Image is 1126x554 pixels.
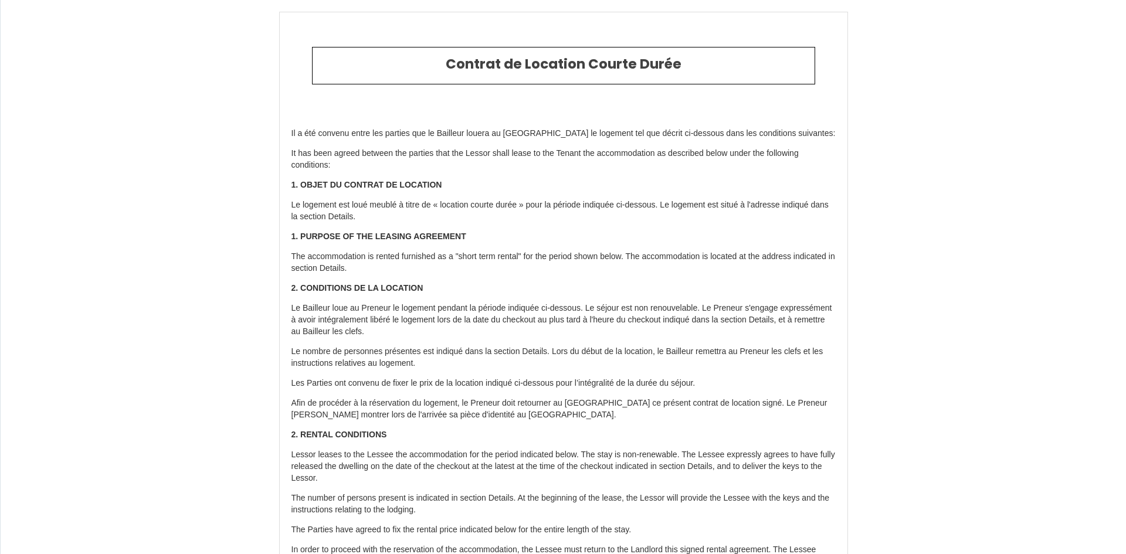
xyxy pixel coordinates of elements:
[321,56,806,73] h2: Contrat de Location Courte Durée
[291,397,836,421] p: Afin de procéder à la réservation du logement, le Preneur doit retourner au [GEOGRAPHIC_DATA] ce ...
[291,378,836,389] p: Les Parties ont convenu de fixer le prix de la location indiqué ci-dessous pour l’intégralité de ...
[291,449,836,484] p: Lessor leases to the Lessee the accommodation for the period indicated below. The stay is non-ren...
[291,303,836,338] p: Le Bailleur loue au Preneur le logement pendant la période indiquée ci-dessous. Le séjour est non...
[291,492,836,516] p: The number of persons present is indicated in section Details. At the beginning of the lease, the...
[291,180,442,189] strong: 1. OBJET DU CONTRAT DE LOCATION
[291,283,423,293] strong: 2. CONDITIONS DE LA LOCATION
[291,232,466,241] strong: 1. PURPOSE OF THE LEASING AGREEMENT
[291,524,836,536] p: The Parties have agreed to fix the rental price indicated below for the entire length of the stay.
[291,430,387,439] strong: 2. RENTAL CONDITIONS
[291,128,836,140] p: Il a été convenu entre les parties que le Bailleur louera au [GEOGRAPHIC_DATA] le logement tel qu...
[291,251,836,274] p: The accommodation is rented furnished as a "short term rental" for the period shown below. The ac...
[291,346,836,369] p: Le nombre de personnes présentes est indiqué dans la section Details. Lors du début de la locatio...
[291,148,836,171] p: It has been agreed between the parties that the Lessor shall lease to the Tenant the accommodatio...
[291,199,836,223] p: Le logement est loué meublé à titre de « location courte durée » pour la période indiquée ci-dess...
